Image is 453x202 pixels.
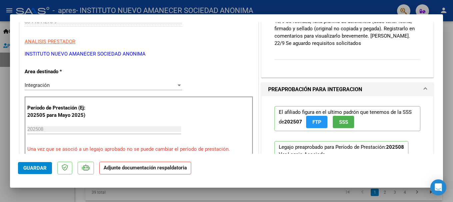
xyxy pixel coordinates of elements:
[27,145,250,153] p: Una vez que se asoció a un legajo aprobado no se puede cambiar el período de prestación.
[261,83,433,96] mat-expansion-panel-header: PREAPROBACIÓN PARA INTEGRACION
[104,165,187,171] strong: Adjunte documentación respaldatoria
[25,82,50,88] span: Integración
[268,86,362,94] h1: PREAPROBACIÓN PARA INTEGRACION
[339,119,348,125] span: SSS
[333,116,354,128] button: SSS
[25,50,253,58] p: INSTITUTO NUEVO AMANECER SOCIEDAD ANONIMA
[306,116,327,128] button: FTP
[279,151,325,158] div: Ver Legajo Asociado
[23,165,47,171] span: Guardar
[386,144,404,150] strong: 202508
[284,119,302,125] strong: 202507
[18,162,52,174] button: Guardar
[25,39,75,45] span: ANALISIS PRESTADOR
[312,119,321,125] span: FTP
[430,179,446,195] div: Open Intercom Messenger
[27,104,94,119] p: Período de Prestación (Ej: 202505 para Mayo 2025)
[25,68,93,76] p: Area destinado *
[274,106,420,131] p: El afiliado figura en el ultimo padrón que tenemos de la SSS de
[274,18,420,47] p: 10/9 Se rechaza, falta planilla de asistencia (debe tener fecha, firmado y sellado (original no c...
